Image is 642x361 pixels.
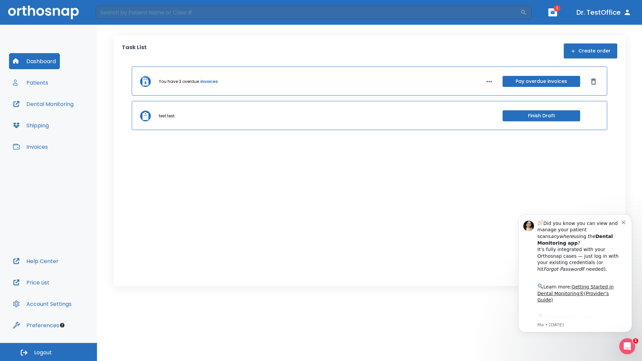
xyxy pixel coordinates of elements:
[554,5,560,12] span: 1
[8,5,79,19] img: Orthosnap
[96,6,520,19] input: Search by Patient Name or Case #
[9,117,53,133] button: Shipping
[503,110,580,121] button: Finish Draft
[34,349,52,356] span: Logout
[619,338,635,354] iframe: Intercom live chat
[633,338,638,344] span: 1
[503,76,580,87] button: Pay overdue invoices
[9,253,63,269] button: Help Center
[574,6,634,18] button: Dr. TestOffice
[9,274,53,290] button: Price List
[588,76,599,87] button: Dismiss
[564,43,617,58] button: Create order
[9,139,52,155] button: Invoices
[29,109,113,143] div: Download the app: | ​ Let us know if you need help getting started!
[159,79,199,85] p: You have 3 overdue
[59,322,65,328] div: Tooltip anchor
[113,14,119,20] button: Dismiss notification
[122,43,147,58] p: Task List
[200,79,218,85] a: invoices
[29,111,89,123] a: App Store
[9,53,60,69] button: Dashboard
[508,205,642,343] iframe: Intercom notifications message
[29,117,113,123] p: Message from Ma, sent 2w ago
[9,296,76,312] button: Account Settings
[159,113,175,119] p: test test
[9,317,63,333] button: Preferences
[9,75,52,91] button: Patients
[9,96,78,112] button: Dental Monitoring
